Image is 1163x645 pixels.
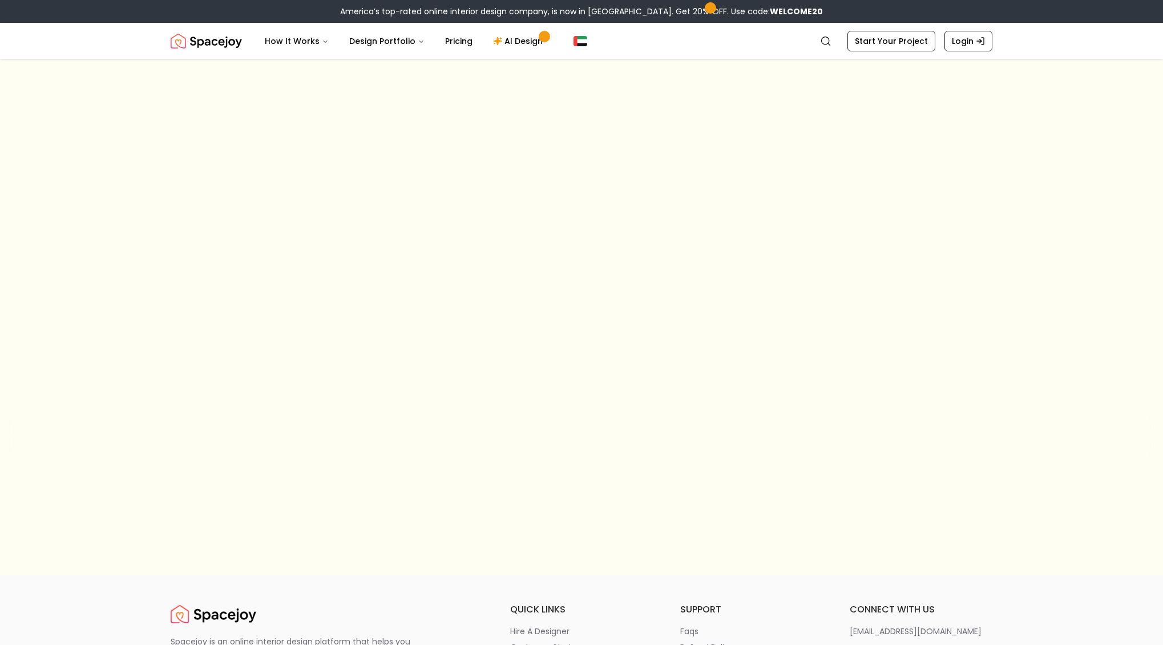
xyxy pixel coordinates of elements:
nav: Main [256,30,555,53]
img: Spacejoy Logo [171,30,242,53]
nav: Global [171,23,992,59]
a: hire a designer [510,626,653,637]
a: faqs [680,626,823,637]
strong: WELCOME20 [770,6,823,17]
a: AI Design [484,30,555,53]
a: Pricing [436,30,482,53]
p: hire a designer [510,626,570,637]
img: Dubai [574,36,587,46]
a: [EMAIL_ADDRESS][DOMAIN_NAME] [850,626,992,637]
a: Login [944,31,992,51]
h6: connect with us [850,603,992,616]
h6: quick links [510,603,653,616]
button: How It Works [256,30,338,53]
h6: support [680,603,823,616]
div: America’s top-rated online interior design company, is now in [GEOGRAPHIC_DATA]. Get 20% OFF. Use... [340,6,823,17]
p: [EMAIL_ADDRESS][DOMAIN_NAME] [850,626,982,637]
button: Design Portfolio [340,30,434,53]
img: Spacejoy Logo [171,603,256,626]
a: Spacejoy [171,30,242,53]
p: faqs [680,626,698,637]
a: Spacejoy [171,603,256,626]
a: Start Your Project [847,31,935,51]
